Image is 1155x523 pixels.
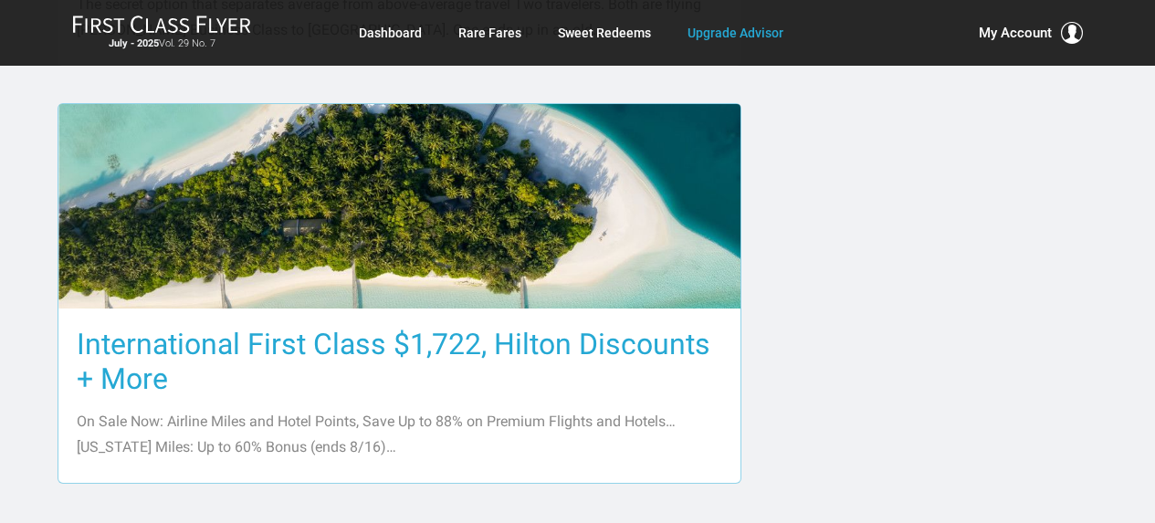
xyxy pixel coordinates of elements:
[688,16,783,49] a: Upgrade Advisor
[979,22,1083,44] button: My Account
[72,37,251,50] small: Vol. 29 No. 7
[77,327,722,396] h3: International First Class $1,722, Hilton Discounts + More
[558,16,651,49] a: Sweet Redeems
[109,37,159,49] strong: July - 2025
[72,15,251,51] a: First Class FlyerJuly - 2025Vol. 29 No. 7
[72,15,251,34] img: First Class Flyer
[458,16,521,49] a: Rare Fares
[58,103,741,484] a: International First Class $1,722, Hilton Discounts + More On Sale Now: Airline Miles and Hotel Po...
[979,22,1052,44] span: My Account
[359,16,422,49] a: Dashboard
[77,409,722,460] p: On Sale Now: Airline Miles and Hotel Points, Save Up to 88% on Premium Flights and Hotels… [US_ST...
